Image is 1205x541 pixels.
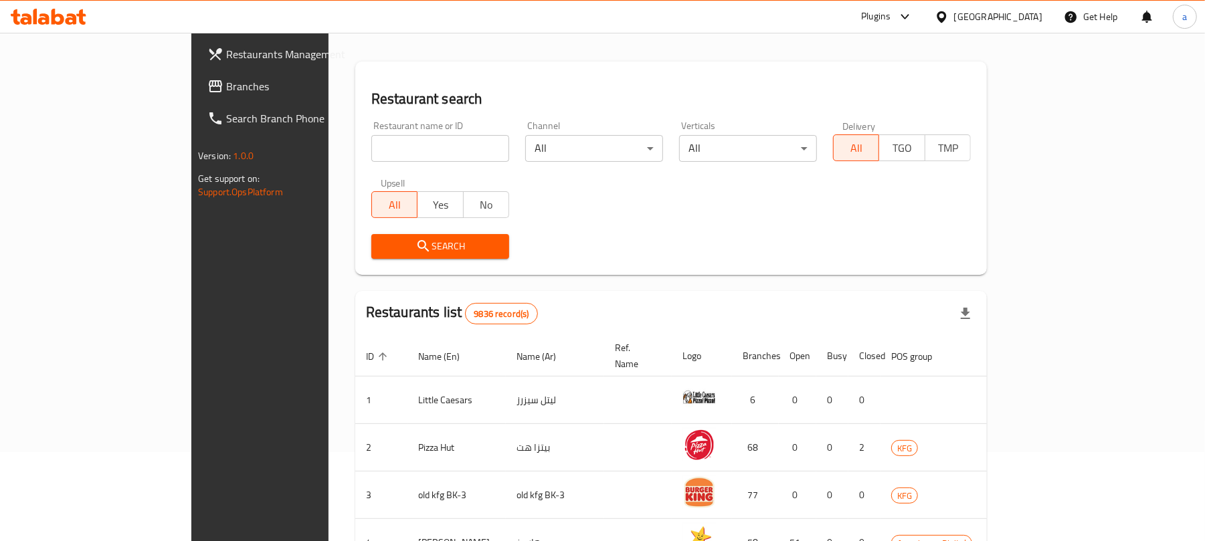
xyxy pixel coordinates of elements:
td: Pizza Hut [407,424,506,471]
img: Little Caesars [682,381,716,414]
span: ID [366,348,391,364]
button: TMP [925,134,971,161]
button: TGO [878,134,925,161]
td: 77 [732,471,779,519]
a: Search Branch Phone [197,102,393,134]
td: 68 [732,424,779,471]
label: Upsell [381,178,405,187]
h2: Restaurant search [371,89,971,109]
button: Yes [417,191,463,218]
td: ليتل سيزرز [506,376,604,424]
th: Open [779,336,816,376]
td: بيتزا هت [506,424,604,471]
span: TMP [931,138,965,158]
div: Plugins [861,9,891,25]
td: 0 [816,471,848,519]
span: Name (En) [418,348,477,364]
label: Delivery [842,121,876,130]
div: [GEOGRAPHIC_DATA] [954,9,1042,24]
th: Busy [816,336,848,376]
span: Get support on: [198,170,260,187]
a: Support.OpsPlatform [198,183,283,201]
div: All [679,135,817,162]
button: Search [371,234,509,259]
th: Logo [672,336,732,376]
img: old kfg BK-3 [682,475,716,509]
h2: Restaurants list [366,302,538,324]
a: Branches [197,70,393,102]
span: a [1182,9,1187,24]
span: 1.0.0 [233,147,254,165]
td: 0 [816,376,848,424]
td: 0 [779,471,816,519]
span: Ref. Name [615,340,656,372]
span: KFG [892,441,917,456]
span: 9836 record(s) [466,308,537,320]
span: TGO [885,138,919,158]
span: POS group [891,348,949,364]
td: 6 [732,376,779,424]
span: Restaurants Management [226,46,382,62]
span: Search [382,238,498,255]
span: Search Branch Phone [226,110,382,126]
span: KFG [892,488,917,504]
span: No [469,195,504,215]
td: 0 [848,376,880,424]
a: Restaurants Management [197,38,393,70]
th: Closed [848,336,880,376]
td: 2 [848,424,880,471]
span: Yes [423,195,458,215]
span: All [377,195,412,215]
td: 0 [779,424,816,471]
td: old kfg BK-3 [506,471,604,519]
button: All [833,134,879,161]
h2: Menu management [355,13,487,35]
span: All [839,138,874,158]
span: Version: [198,147,231,165]
td: 0 [848,471,880,519]
button: All [371,191,418,218]
div: Export file [949,298,982,330]
td: 0 [779,376,816,424]
th: Branches [732,336,779,376]
img: Pizza Hut [682,428,716,461]
button: No [463,191,509,218]
div: Total records count [465,303,537,324]
div: All [525,135,663,162]
td: 0 [816,424,848,471]
td: Little Caesars [407,376,506,424]
input: Search for restaurant name or ID.. [371,135,509,162]
span: Branches [226,78,382,94]
span: Name (Ar) [517,348,573,364]
td: old kfg BK-3 [407,471,506,519]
